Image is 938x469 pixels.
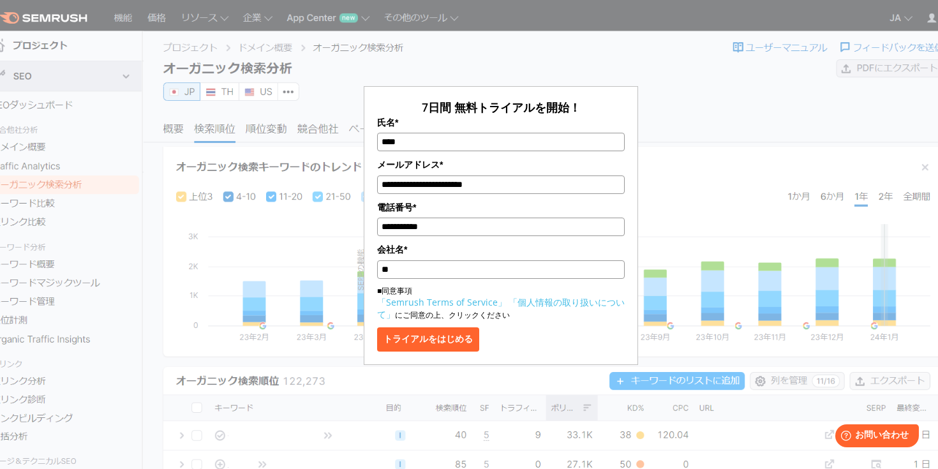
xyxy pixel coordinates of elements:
[377,327,479,352] button: トライアルをはじめる
[377,200,625,214] label: 電話番号*
[377,285,625,321] p: ■同意事項 にご同意の上、クリックください
[824,419,924,455] iframe: Help widget launcher
[377,158,625,172] label: メールアドレス*
[422,100,581,115] span: 7日間 無料トライアルを開始！
[377,296,507,308] a: 「Semrush Terms of Service」
[377,296,625,320] a: 「個人情報の取り扱いについて」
